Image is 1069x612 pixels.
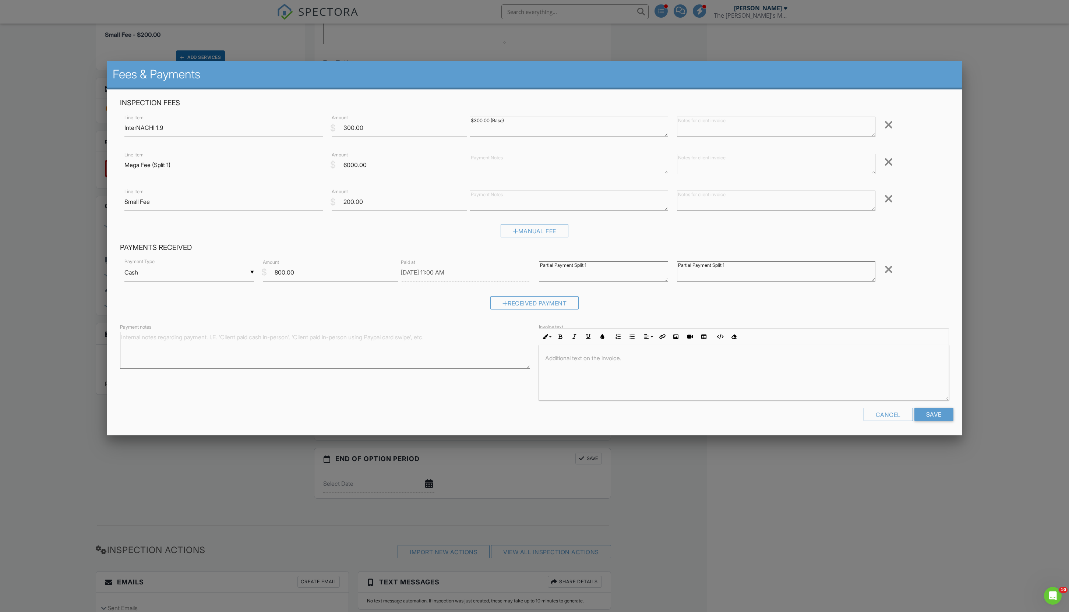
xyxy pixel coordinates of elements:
button: Insert Link (⌘K) [655,330,669,344]
button: Align [641,330,655,344]
input: Save [914,408,953,421]
label: Paid at [401,259,415,266]
button: Inline Style [539,330,553,344]
button: Insert Image (⌘P) [669,330,683,344]
span: 10 [1059,587,1068,593]
button: Code View [713,330,727,344]
button: Italic (⌘I) [567,330,581,344]
label: Payment Type [124,258,155,265]
label: Amount [332,152,348,158]
button: Colors [595,330,609,344]
h2: Fees & Payments [113,67,956,82]
div: $ [330,122,336,134]
a: Received Payment [490,301,579,309]
div: Cancel [864,408,913,421]
div: $ [330,196,336,208]
textarea: Partial Payment Split 1 [539,261,668,282]
label: Amount [263,259,279,266]
div: Received Payment [490,296,579,309]
label: Line Item [124,188,144,195]
label: Amount [332,114,348,121]
div: $ [330,159,336,171]
label: Line Item [124,114,144,121]
label: Amount [332,188,348,195]
textarea: $300.00 (Base) [470,117,668,137]
button: Bold (⌘B) [553,330,567,344]
button: Unordered List [625,330,639,344]
h4: Payments Received [120,243,949,252]
label: Payment notes [120,324,151,330]
button: Clear Formatting [727,330,741,344]
button: Underline (⌘U) [581,330,595,344]
iframe: Intercom live chat [1044,587,1062,605]
textarea: Partial Payment Split 1 [677,261,875,282]
a: Manual Fee [501,229,568,236]
label: Line Item [124,152,144,158]
div: Manual Fee [501,224,568,237]
button: Insert Table [697,330,711,344]
div: $ [261,266,267,279]
h4: Inspection Fees [120,98,949,108]
label: Invoice text [539,324,563,330]
button: Ordered List [611,330,625,344]
button: Insert Video [683,330,697,344]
